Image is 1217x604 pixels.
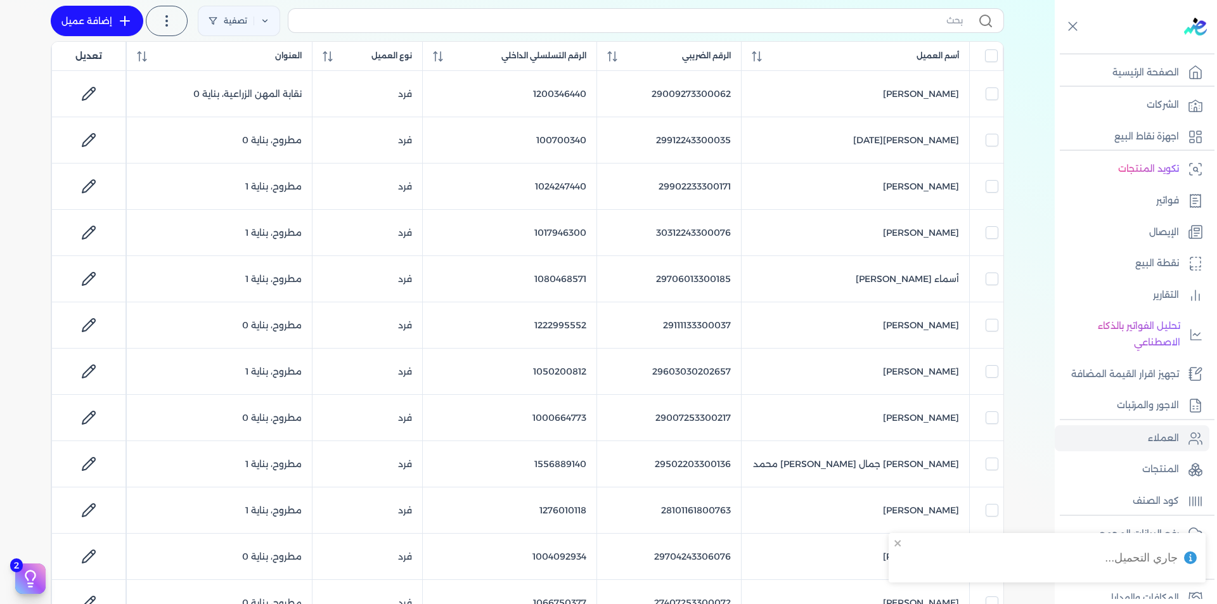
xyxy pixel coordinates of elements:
span: فرد [398,412,412,423]
p: العملاء [1148,430,1179,447]
td: 29111133300037 [596,302,742,349]
p: المنتجات [1142,461,1179,478]
a: إضافة عميل [51,6,143,36]
p: الاجور والمرتبات [1117,397,1179,414]
div: جاري التحميل... [1105,549,1178,566]
p: نقطة البيع [1135,255,1179,272]
td: [PERSON_NAME] [742,302,969,349]
td: 29009273300062 [596,71,742,117]
a: التقارير [1055,282,1209,309]
a: تصفية [198,6,280,36]
button: 2 [15,563,46,594]
td: [PERSON_NAME] [742,395,969,441]
span: فرد [398,134,412,146]
a: الإيصال [1055,219,1209,246]
p: الشركات [1147,97,1179,113]
td: 29912243300035 [596,117,742,164]
a: فواتير [1055,188,1209,214]
p: تجهيز اقرار القيمة المضافة [1071,366,1179,383]
td: [PERSON_NAME] جمال [PERSON_NAME] محمد [742,441,969,487]
span: فرد [398,227,412,238]
span: مطروح، بناية 1 [245,227,302,238]
a: اجهزة نقاط البيع [1055,124,1209,150]
td: أسماء [PERSON_NAME] [742,256,969,302]
td: 1276010118 [423,487,597,534]
span: فرد [398,88,412,100]
span: تعديل [75,49,102,63]
a: نقطة البيع [1055,250,1209,277]
a: تكويد المنتجات [1055,156,1209,183]
input: بحث [299,14,963,27]
button: close [894,538,903,548]
span: فرد [398,181,412,192]
td: [PERSON_NAME] [742,534,969,580]
td: 1004092934 [423,534,597,580]
td: 1556889140 [423,441,597,487]
span: مطروح، بناية 0 [242,134,302,146]
a: العملاء [1055,425,1209,452]
td: 29603030202657 [596,349,742,395]
td: [PERSON_NAME] [742,349,969,395]
td: [PERSON_NAME] [742,164,969,210]
p: الإيصال [1149,224,1179,241]
td: 29007253300217 [596,395,742,441]
td: 1000664773 [423,395,597,441]
span: فرد [398,273,412,285]
td: 29704243306076 [596,534,742,580]
span: مطروح، بناية 1 [245,504,302,516]
span: أسم العميل [917,50,959,61]
span: فرد [398,366,412,377]
span: مطروح، بناية 1 [245,273,302,285]
span: فرد [398,319,412,331]
span: مطروح، بناية 1 [245,458,302,470]
td: [PERSON_NAME] [742,210,969,256]
span: مطروح، بناية 0 [242,319,302,331]
span: مطروح، بناية 0 [242,412,302,423]
td: 1200346440 [423,71,597,117]
a: الصفحة الرئيسية [1055,60,1209,86]
a: تحليل الفواتير بالذكاء الاصطناعي [1055,313,1209,356]
span: مطروح، بناية 1 [245,181,302,192]
span: مطروح، بناية 1 [245,366,302,377]
td: [PERSON_NAME] [742,71,969,117]
td: 29706013300185 [596,256,742,302]
p: رفع البيانات المجمع [1099,526,1179,543]
span: 2 [10,558,23,572]
a: تجهيز اقرار القيمة المضافة [1055,361,1209,388]
span: فرد [398,458,412,470]
td: [PERSON_NAME] [742,487,969,534]
p: كود الصنف [1133,493,1179,510]
td: 30312243300076 [596,210,742,256]
span: الرقم الضريبي [682,50,731,61]
td: 29502203300136 [596,441,742,487]
p: تحليل الفواتير بالذكاء الاصطناعي [1061,318,1180,350]
p: تكويد المنتجات [1118,161,1179,177]
p: التقارير [1153,287,1179,304]
td: [PERSON_NAME][DATE] [742,117,969,164]
p: فواتير [1156,193,1179,209]
a: الشركات [1055,92,1209,119]
span: نقابة المهن الزراعية، بناية 0 [193,88,302,100]
span: مطروح، بناية 0 [242,551,302,562]
a: الاجور والمرتبات [1055,392,1209,419]
td: 1080468571 [423,256,597,302]
img: logo [1184,18,1207,35]
td: 1024247440 [423,164,597,210]
span: الرقم التسلسلي الداخلي [501,50,586,61]
span: فرد [398,551,412,562]
td: 1017946300 [423,210,597,256]
span: فرد [398,504,412,516]
td: 1050200812 [423,349,597,395]
td: 100700340 [423,117,597,164]
td: 28101161800763 [596,487,742,534]
a: المنتجات [1055,456,1209,483]
a: رفع البيانات المجمع [1055,521,1209,548]
span: نوع العميل [371,50,412,61]
span: العنوان [275,50,302,61]
td: 29902233300171 [596,164,742,210]
p: الصفحة الرئيسية [1112,65,1179,81]
td: 1222995552 [423,302,597,349]
a: كود الصنف [1055,488,1209,515]
p: اجهزة نقاط البيع [1114,129,1179,145]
